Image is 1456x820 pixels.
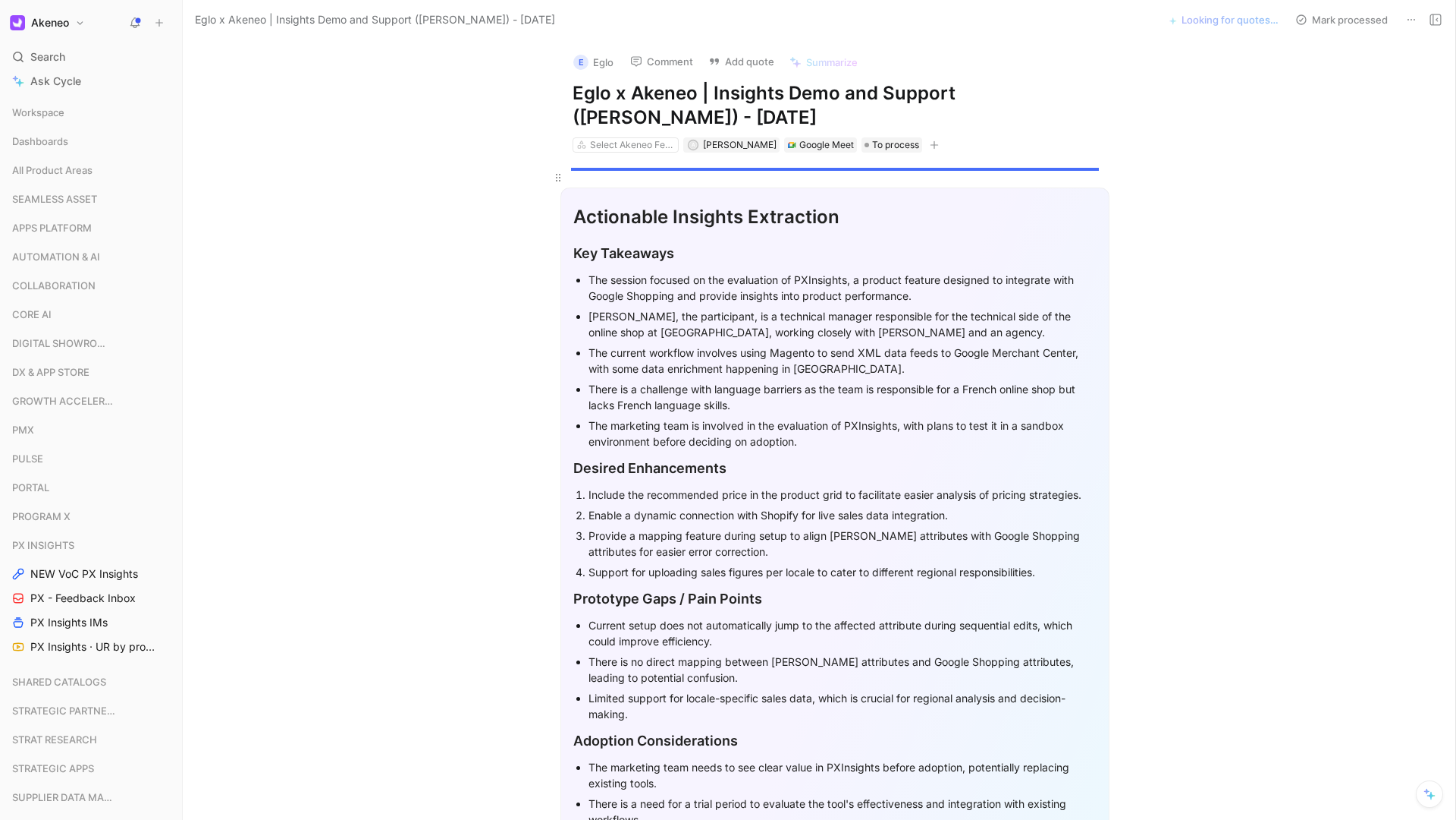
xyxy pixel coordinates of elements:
[6,505,176,528] div: PROGRAM X
[12,480,49,495] span: PORTAL
[6,635,176,658] a: PX Insights · UR by project
[6,447,176,470] div: PULSE
[588,507,1097,523] div: Enable a dynamic connection with Shopify for live sales data integration.
[6,757,176,784] div: STRATEGIC APPS
[12,364,89,380] span: DX & APP STORE
[588,528,1097,560] div: Provide a mapping feature during setup to align [PERSON_NAME] attributes with Google Shopping att...
[6,418,176,441] div: PMX
[6,216,176,239] div: APPS PLATFORM
[573,55,588,70] div: E
[6,418,176,446] div: PMX
[588,759,1097,791] div: The marketing team needs to see clear value in PXInsights before adoption, potentially replacing ...
[12,134,68,149] span: Dashboards
[6,361,176,383] div: DX & APP STORE
[573,203,1097,231] div: Actionable Insights Extraction
[6,70,176,93] a: Ask Cycle
[588,381,1097,413] div: There is a challenge with language barriers as the team is responsible for a French online shop b...
[6,216,176,244] div: APPS PLATFORM
[6,159,176,186] div: All Product Areas
[6,101,176,124] div: Workspace
[6,245,176,273] div: AUTOMATION & AI
[12,249,100,264] span: AUTOMATION & AI
[6,587,176,610] a: PX - Feedback Inbox
[6,245,176,268] div: AUTOMATION & AI
[6,728,176,751] div: STRAT RESEARCH
[588,690,1097,722] div: Limited support for locale-specific sales data, which is crucial for regional analysis and decisi...
[12,105,64,120] span: Workspace
[588,345,1097,377] div: The current workflow involves using Magento to send XML data feeds to Google Merchant Center, wit...
[12,422,34,437] span: PMX
[12,220,92,235] span: APPS PLATFORM
[30,566,138,582] span: NEW VoC PX Insights
[623,51,700,72] button: Comment
[6,476,176,503] div: PORTAL
[6,274,176,301] div: COLLABORATION
[588,617,1097,649] div: Current setup does not automatically jump to the affected attribute during sequential edits, whic...
[6,505,176,532] div: PROGRAM X
[6,303,176,326] div: CORE AI
[12,278,96,293] span: COLLABORATION
[6,130,176,157] div: Dashboards
[573,243,1097,263] div: Key Takeaways
[12,393,117,408] span: GROWTH ACCELERATION
[573,81,1097,130] h1: Eglo x Akeneo | Insights Demo and Support ([PERSON_NAME]) - [DATE]
[588,418,1097,449] div: The marketing team is involved in the evaluation of PXInsights, with plans to test it in a sandbo...
[872,137,919,153] span: To process
[6,332,176,355] div: DIGITAL SHOWROOM
[590,137,675,153] div: Select Akeneo Features
[12,538,74,553] span: PX INSIGHTS
[588,654,1097,686] div: There is no direct mapping between [PERSON_NAME] attributes and Google Shopping attributes, leadi...
[573,730,1097,751] div: Adoption Considerations
[6,361,176,388] div: DX & APP STORE
[6,303,176,330] div: CORE AI
[6,563,176,585] a: NEW VoC PX Insights
[30,591,136,606] span: PX - Feedback Inbox
[588,308,1097,340] div: [PERSON_NAME], the participant, is a technical manager responsible for the technical side of the ...
[6,786,176,809] div: SUPPLIER DATA MANAGER
[12,674,106,689] span: SHARED CATALOGS
[573,588,1097,609] div: Prototype Gaps / Pain Points
[573,458,1097,478] div: Desired Enhancements
[30,72,81,90] span: Ask Cycle
[12,162,93,178] span: All Product Areas
[799,137,854,153] div: Google Meet
[6,12,89,33] button: AkeneoAkeneo
[703,139,777,150] span: [PERSON_NAME]
[6,46,176,68] div: Search
[6,476,176,499] div: PORTAL
[30,615,108,630] span: PX Insights IMs
[6,274,176,297] div: COLLABORATION
[588,564,1097,580] div: Support for uploading sales figures per locale to cater to different regional responsibilities.
[6,447,176,475] div: PULSE
[6,699,176,727] div: STRATEGIC PARTNERSHIP
[6,728,176,755] div: STRAT RESEARCH
[12,191,97,207] span: SEAMLESS ASSET
[6,130,176,153] div: Dashboards
[195,11,555,29] span: Eglo x Akeneo | Insights Demo and Support ([PERSON_NAME]) - [DATE]
[566,51,620,74] button: EEglo
[6,389,176,412] div: GROWTH ACCELERATION
[12,509,71,524] span: PROGRAM X
[30,48,65,66] span: Search
[12,451,43,466] span: PULSE
[6,670,176,693] div: SHARED CATALOGS
[1288,9,1395,30] button: Mark processed
[6,699,176,722] div: STRATEGIC PARTNERSHIP
[6,757,176,780] div: STRATEGIC APPS
[783,52,864,73] button: Summarize
[12,307,52,322] span: CORE AI
[6,188,176,210] div: SEAMLESS ASSET
[861,137,922,153] div: To process
[588,272,1097,304] div: The session focused on the evaluation of PXInsights, a product feature designed to integrate with...
[10,15,25,30] img: Akeneo
[12,703,118,718] span: STRATEGIC PARTNERSHIP
[6,389,176,417] div: GROWTH ACCELERATION
[12,761,94,776] span: STRATEGIC APPS
[12,732,97,747] span: STRAT RESEARCH
[6,786,176,813] div: SUPPLIER DATA MANAGER
[6,670,176,698] div: SHARED CATALOGS
[6,332,176,359] div: DIGITAL SHOWROOM
[1159,9,1285,30] button: Looking for quotes…
[6,159,176,181] div: All Product Areas
[689,140,697,149] div: A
